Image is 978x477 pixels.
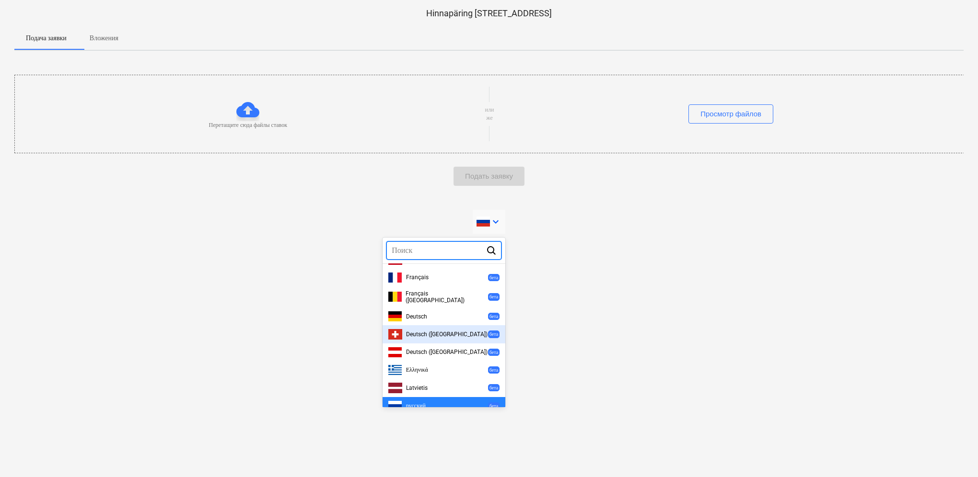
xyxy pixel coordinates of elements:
span: русский [406,402,426,409]
p: бета [489,349,498,355]
span: Deutsch ([GEOGRAPHIC_DATA]) [406,349,488,355]
span: Deutsch [406,313,427,320]
p: бета [489,403,498,409]
p: бета [489,274,498,281]
span: Ελληνικά [406,366,428,374]
p: бета [489,385,498,391]
span: Français ([GEOGRAPHIC_DATA]) [406,290,488,304]
p: бета [489,367,498,373]
span: Latvietis [406,385,428,391]
p: бета [489,294,498,300]
p: бета [489,331,498,337]
p: бета [489,313,498,319]
span: Deutsch ([GEOGRAPHIC_DATA]) [406,331,488,338]
span: Français [406,274,429,281]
